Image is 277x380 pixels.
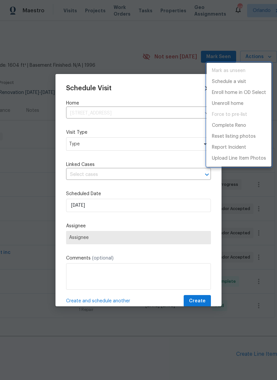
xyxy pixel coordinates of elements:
p: Complete Reno [212,122,246,129]
p: Enroll home in OD Select [212,89,266,96]
p: Reset listing photos [212,133,256,140]
p: Upload Line Item Photos [212,155,266,162]
p: Unenroll home [212,100,243,107]
span: Setup visit must be completed before moving home to pre-list [207,109,271,120]
p: Schedule a visit [212,78,246,85]
p: Report Incident [212,144,246,151]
